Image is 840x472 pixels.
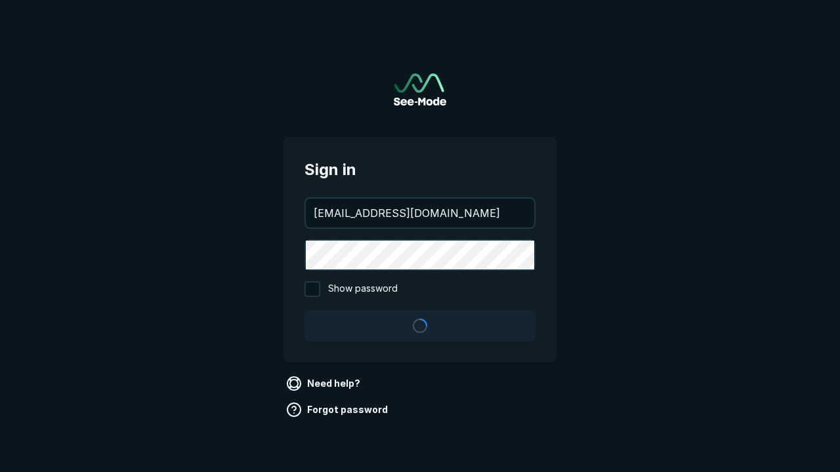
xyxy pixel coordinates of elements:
a: Go to sign in [394,73,446,106]
a: Need help? [283,373,366,394]
span: Show password [328,281,398,297]
span: Sign in [304,158,535,182]
img: See-Mode Logo [394,73,446,106]
a: Forgot password [283,399,393,420]
input: your@email.com [306,199,534,227]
